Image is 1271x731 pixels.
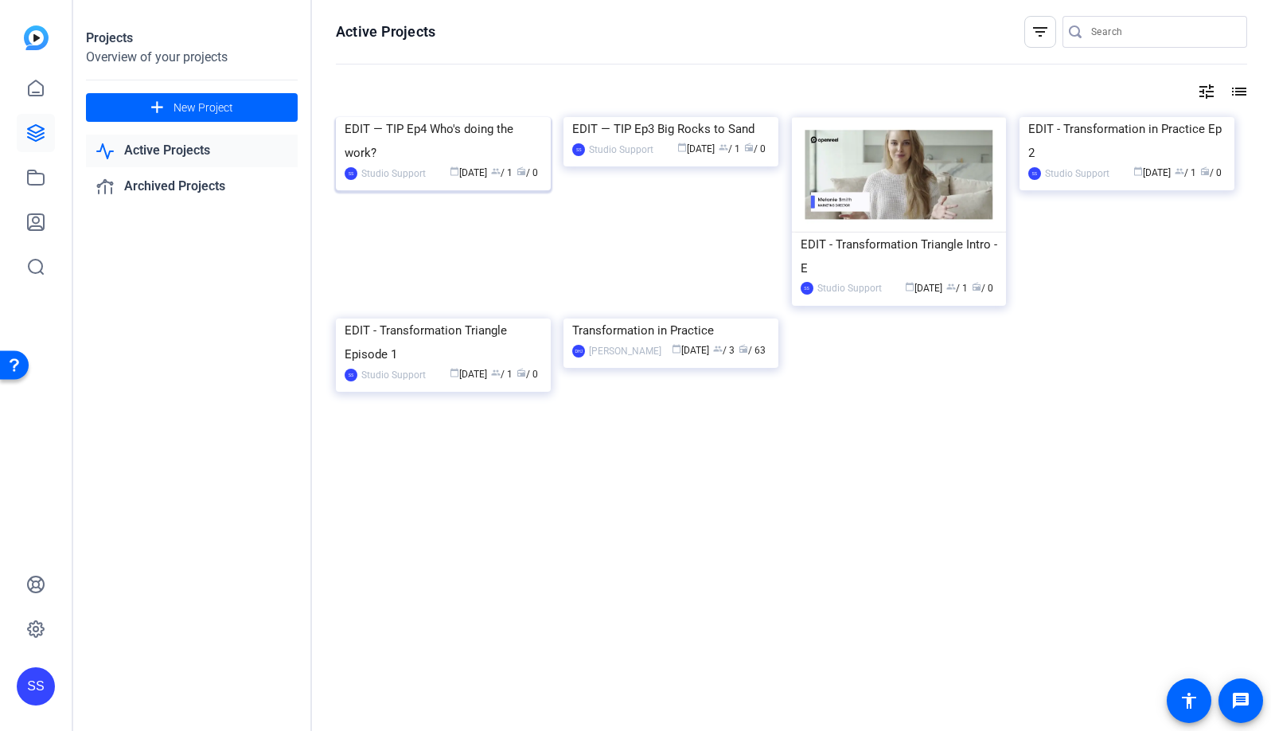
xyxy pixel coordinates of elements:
input: Search [1091,22,1234,41]
span: / 1 [491,167,513,178]
div: EDIT — TIP Ep4 Who's doing the work? [345,117,542,165]
span: New Project [173,100,233,116]
span: / 0 [1200,167,1222,178]
span: [DATE] [450,167,487,178]
div: SS [345,369,357,381]
span: / 0 [517,369,538,380]
div: EDIT - Transformation Triangle Episode 1 [345,319,542,366]
span: calendar_today [672,344,681,354]
img: blue-gradient.svg [24,25,49,50]
div: SS [345,167,357,180]
span: / 1 [719,143,740,154]
span: calendar_today [450,166,459,176]
div: SS [1028,167,1041,180]
span: radio [517,166,526,176]
span: / 3 [713,345,735,356]
span: / 0 [517,167,538,178]
button: New Project [86,93,298,122]
span: radio [1200,166,1210,176]
span: group [1175,166,1184,176]
span: / 63 [739,345,766,356]
span: group [719,143,728,152]
span: calendar_today [450,368,459,377]
span: [DATE] [1133,167,1171,178]
mat-icon: tune [1197,82,1216,101]
div: Studio Support [1045,166,1109,182]
span: / 1 [1175,167,1196,178]
span: / 1 [491,369,513,380]
span: radio [972,282,981,291]
div: Overview of your projects [86,48,298,67]
div: Studio Support [361,367,426,383]
span: group [946,282,956,291]
span: / 0 [972,283,993,294]
div: DHJ [572,345,585,358]
mat-icon: message [1231,691,1250,710]
a: Archived Projects [86,170,298,203]
div: EDIT - Transformation Triangle Intro - E [801,233,998,280]
div: Studio Support [817,280,882,296]
span: group [713,344,723,354]
div: [PERSON_NAME] [589,343,661,359]
span: [DATE] [677,143,715,154]
div: EDIT — TIP Ep3 Big Rocks to Sand [572,117,770,141]
span: group [491,166,501,176]
a: Active Projects [86,135,298,167]
mat-icon: accessibility [1179,691,1199,710]
span: / 0 [744,143,766,154]
div: Studio Support [361,166,426,182]
span: calendar_today [1133,166,1143,176]
div: SS [801,282,813,295]
div: Transformation in Practice [572,319,770,342]
div: Studio Support [589,142,653,158]
div: SS [572,143,585,156]
span: radio [739,344,748,354]
h1: Active Projects [336,22,435,41]
span: group [491,368,501,377]
div: Projects [86,29,298,48]
mat-icon: list [1228,82,1247,101]
span: calendar_today [677,143,687,152]
mat-icon: add [147,98,167,118]
span: / 1 [946,283,968,294]
mat-icon: filter_list [1031,22,1050,41]
span: [DATE] [450,369,487,380]
span: radio [744,143,754,152]
span: calendar_today [905,282,914,291]
span: radio [517,368,526,377]
span: [DATE] [905,283,942,294]
div: SS [17,667,55,706]
div: EDIT - Transformation in Practice Ep 2 [1028,117,1226,165]
span: [DATE] [672,345,709,356]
